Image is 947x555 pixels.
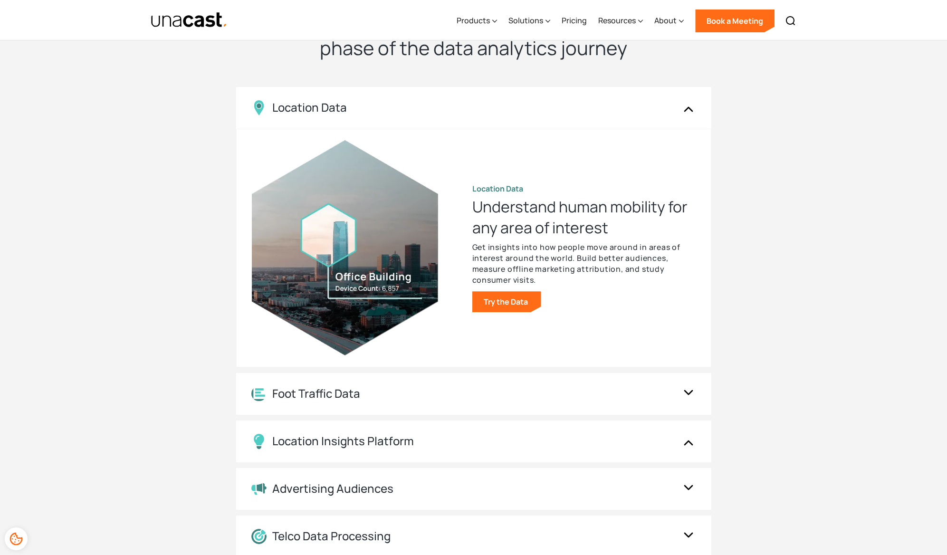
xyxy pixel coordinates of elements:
img: visualization with the image of the city of the Location Data [252,140,438,355]
img: Location Data icon [251,100,267,115]
div: About [654,1,684,40]
div: Resources [598,15,636,26]
div: Products [457,1,497,40]
img: Location Analytics icon [251,386,267,401]
div: Solutions [508,1,550,40]
div: Cookie Preferences [5,527,28,550]
div: Telco Data Processing [272,529,391,543]
strong: Location Data [472,183,523,194]
a: home [151,12,228,29]
h2: Location intelligence solutions for every phase of the data analytics journey [284,11,664,60]
a: Pricing [562,1,587,40]
a: Book a Meeting [695,10,775,32]
a: Try the Data [472,291,541,312]
img: Location Data Processing icon [251,529,267,544]
img: Location Insights Platform icon [251,434,267,449]
div: Location Insights Platform [272,434,414,448]
div: About [654,15,677,26]
div: Solutions [508,15,543,26]
img: Advertising Audiences icon [251,482,267,496]
img: Search icon [785,15,796,27]
h3: Understand human mobility for any area of interest [472,196,696,238]
div: Products [457,15,490,26]
div: Location Data [272,101,347,115]
div: Resources [598,1,643,40]
img: Unacast text logo [151,12,228,29]
div: Advertising Audiences [272,482,393,496]
p: Get insights into how people move around in areas of interest around the world. Build better audi... [472,242,696,286]
div: Foot Traffic Data [272,387,360,401]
